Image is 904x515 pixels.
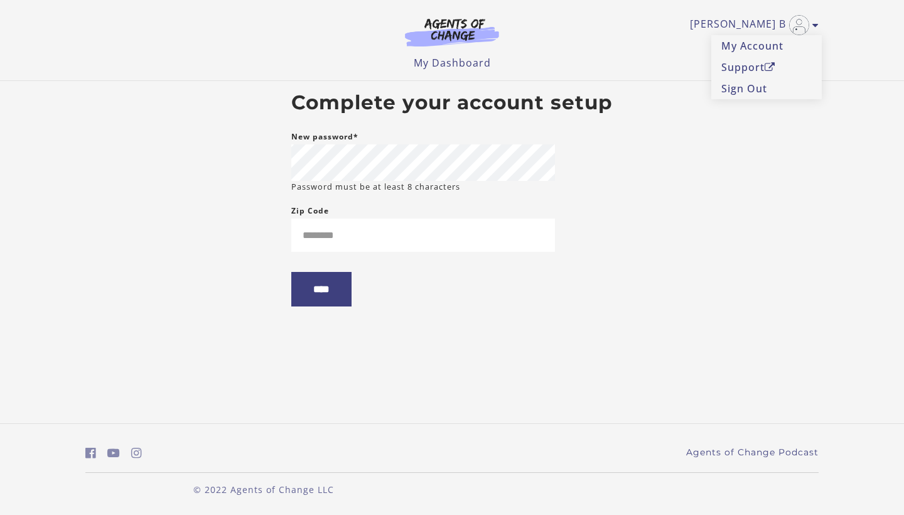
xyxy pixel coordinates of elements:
a: https://www.facebook.com/groups/aswbtestprep (Open in a new window) [85,444,96,462]
a: My Dashboard [414,56,491,70]
h2: Complete your account setup [291,91,613,115]
a: Toggle menu [690,15,812,35]
label: Zip Code [291,203,329,219]
a: My Account [711,35,822,57]
i: https://www.facebook.com/groups/aswbtestprep (Open in a new window) [85,447,96,459]
i: https://www.instagram.com/agentsofchangeprep/ (Open in a new window) [131,447,142,459]
small: Password must be at least 8 characters [291,181,460,193]
i: Open in a new window [765,62,775,72]
a: Agents of Change Podcast [686,446,819,459]
a: https://www.instagram.com/agentsofchangeprep/ (Open in a new window) [131,444,142,462]
img: Agents of Change Logo [392,18,512,46]
a: https://www.youtube.com/c/AgentsofChangeTestPrepbyMeaganMitchell (Open in a new window) [107,444,120,462]
label: New password* [291,129,358,144]
p: © 2022 Agents of Change LLC [85,483,442,496]
i: https://www.youtube.com/c/AgentsofChangeTestPrepbyMeaganMitchell (Open in a new window) [107,447,120,459]
a: Sign Out [711,78,822,99]
a: SupportOpen in a new window [711,57,822,78]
